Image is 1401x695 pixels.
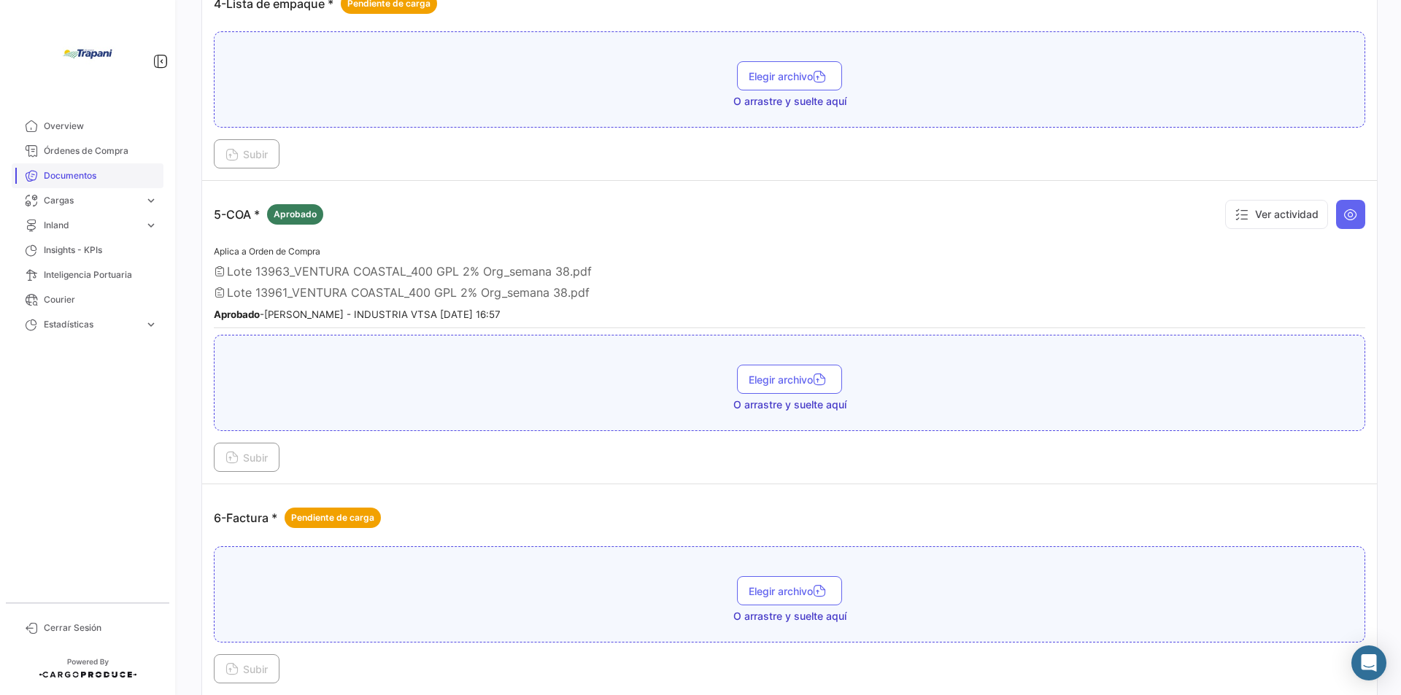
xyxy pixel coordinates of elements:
span: Subir [225,663,268,675]
button: Subir [214,139,279,168]
span: Aplica a Orden de Compra [214,246,320,257]
button: Subir [214,443,279,472]
span: Aprobado [274,208,317,221]
span: Cerrar Sesión [44,621,158,634]
a: Overview [12,114,163,139]
span: O arrastre y suelte aquí [733,397,846,412]
span: Inland [44,219,139,232]
span: expand_more [144,219,158,232]
div: Abrir Intercom Messenger [1351,645,1386,680]
a: Documentos [12,163,163,188]
button: Elegir archivo [737,576,842,605]
span: Courier [44,293,158,306]
span: Órdenes de Compra [44,144,158,158]
span: Documentos [44,169,158,182]
span: Elegir archivo [749,373,830,386]
span: Pendiente de carga [291,511,374,524]
span: Subir [225,451,268,464]
span: Insights - KPIs [44,244,158,257]
button: Elegir archivo [737,365,842,394]
span: Overview [44,120,158,133]
a: Courier [12,287,163,312]
span: Elegir archivo [749,585,830,597]
a: Inteligencia Portuaria [12,263,163,287]
span: Estadísticas [44,318,139,331]
span: Elegir archivo [749,70,830,82]
a: Insights - KPIs [12,238,163,263]
b: Aprobado [214,308,260,320]
span: expand_more [144,318,158,331]
button: Elegir archivo [737,61,842,90]
span: Lote 13961_VENTURA COASTAL_400 GPL 2% Org_semana 38.pdf [227,285,590,300]
a: Órdenes de Compra [12,139,163,163]
span: Subir [225,148,268,160]
p: 5-COA * [214,204,323,225]
button: Ver actividad [1225,200,1328,229]
span: expand_more [144,194,158,207]
small: - [PERSON_NAME] - INDUSTRIA VTSA [DATE] 16:57 [214,308,501,320]
span: Lote 13963_VENTURA COASTAL_400 GPL 2% Org_semana 38.pdf [227,264,592,279]
span: O arrastre y suelte aquí [733,94,846,109]
span: Inteligencia Portuaria [44,268,158,282]
p: 6-Factura * [214,508,381,528]
img: bd005829-9598-4431-b544-4b06bbcd40b2.jpg [51,18,124,90]
button: Subir [214,654,279,683]
span: O arrastre y suelte aquí [733,609,846,624]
